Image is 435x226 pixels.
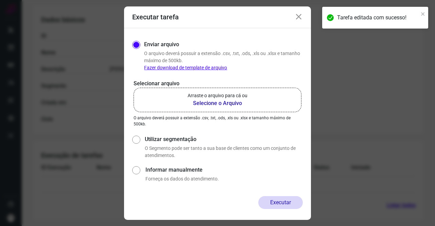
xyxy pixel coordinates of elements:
p: Forneça os dados do atendimento. [145,175,303,182]
b: Selecione o Arquivo [188,99,247,107]
p: O arquivo deverá possuir a extensão .csv, .txt, .ods, .xls ou .xlsx e tamanho máximo de 500kb. [134,115,301,127]
h3: Executar tarefa [132,13,179,21]
p: O arquivo deverá possuir a extensão .csv, .txt, .ods, .xls ou .xlsx e tamanho máximo de 500kb. [144,50,303,71]
div: Tarefa editada com sucesso! [337,14,419,22]
button: Executar [258,196,303,209]
label: Utilizar segmentação [145,135,303,143]
a: Fazer download de template de arquivo [144,65,227,70]
button: close [421,10,425,18]
label: Informar manualmente [145,166,303,174]
label: Enviar arquivo [144,40,179,49]
p: Selecionar arquivo [134,80,301,88]
p: O Segmento pode ser tanto a sua base de clientes como um conjunto de atendimentos. [145,145,303,159]
p: Arraste o arquivo para cá ou [188,92,247,99]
